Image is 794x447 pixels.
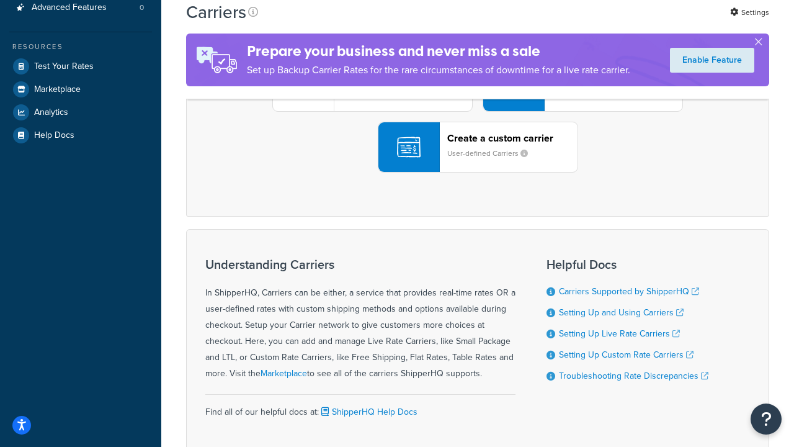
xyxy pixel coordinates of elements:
a: Setting Up Live Rate Carriers [559,327,680,340]
h3: Understanding Carriers [205,258,515,271]
a: Help Docs [9,124,152,147]
span: 0 [140,2,144,13]
a: Test Your Rates [9,55,152,78]
a: Marketplace [261,367,307,380]
div: In ShipperHQ, Carriers can be either, a service that provides real-time rates OR a user-defined r... [205,258,515,382]
span: Analytics [34,107,68,118]
h4: Prepare your business and never miss a sale [247,41,630,61]
div: Find all of our helpful docs at: [205,394,515,420]
small: User-defined Carriers [447,148,538,159]
span: Help Docs [34,130,74,141]
header: Create a custom carrier [447,132,578,144]
a: Setting Up and Using Carriers [559,306,684,319]
a: Troubleshooting Rate Discrepancies [559,369,708,382]
button: Create a custom carrierUser-defined Carriers [378,122,578,173]
h3: Helpful Docs [546,258,708,271]
a: Setting Up Custom Rate Carriers [559,348,694,361]
a: Analytics [9,101,152,124]
a: Marketplace [9,78,152,101]
button: Open Resource Center [751,404,782,435]
span: Test Your Rates [34,61,94,72]
span: Marketplace [34,84,81,95]
a: Carriers Supported by ShipperHQ [559,285,699,298]
span: Advanced Features [32,2,107,13]
a: ShipperHQ Help Docs [319,405,417,418]
img: icon-carrier-custom-c93b8a24.svg [397,135,421,159]
a: Enable Feature [670,48,754,73]
img: ad-rules-rateshop-fe6ec290ccb7230408bd80ed9643f0289d75e0ffd9eb532fc0e269fcd187b520.png [186,34,247,86]
p: Set up Backup Carrier Rates for the rare circumstances of downtime for a live rate carrier. [247,61,630,79]
a: Settings [730,4,769,21]
div: Resources [9,42,152,52]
